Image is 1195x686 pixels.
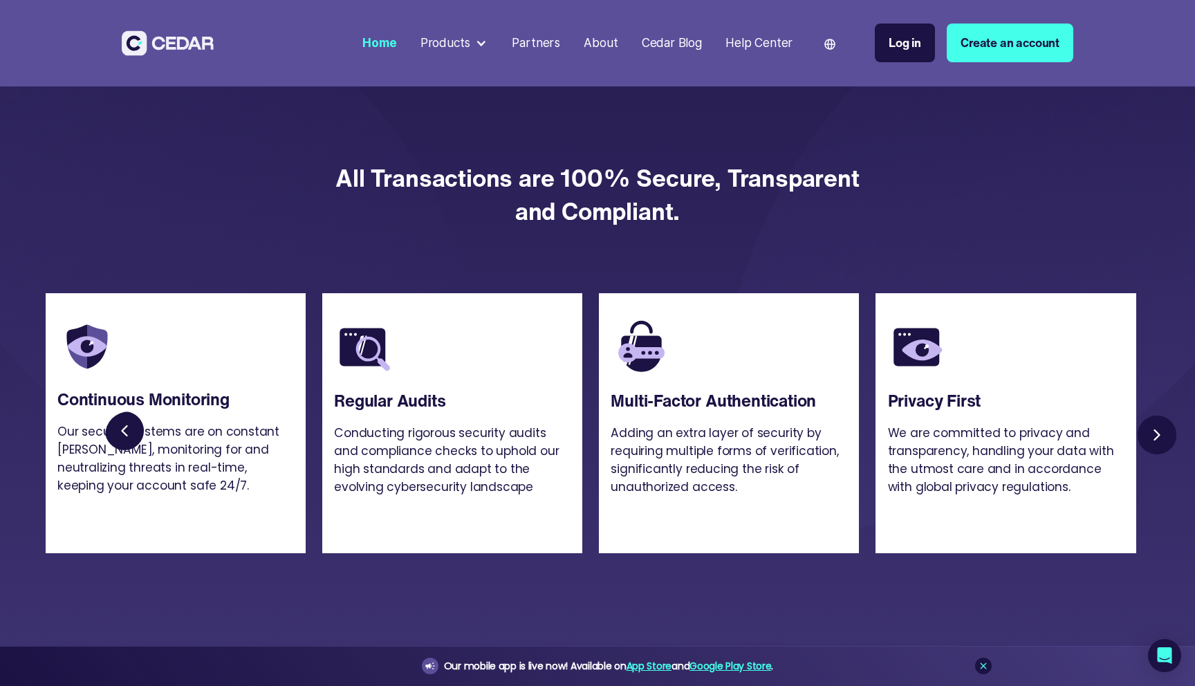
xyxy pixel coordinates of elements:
[414,28,494,58] div: Products
[362,34,396,52] div: Home
[420,34,471,52] div: Products
[889,34,921,52] div: Log in
[105,411,153,459] a: Previous slide
[627,659,671,673] a: App Store
[1133,411,1181,459] a: Next slide
[1148,639,1181,672] div: Open Intercom Messenger
[578,27,624,59] a: About
[947,24,1073,62] a: Create an account
[444,658,773,675] div: Our mobile app is live now! Available on and .
[824,39,835,50] img: world icon
[636,27,707,59] a: Cedar Blog
[512,34,560,52] div: Partners
[725,34,793,52] div: Help Center
[584,34,618,52] div: About
[425,660,436,671] img: announcement
[506,27,566,59] a: Partners
[689,659,771,673] a: Google Play Store
[720,27,799,59] a: Help Center
[357,27,402,59] a: Home
[875,24,935,62] a: Log in
[642,34,702,52] div: Cedar Blog
[327,146,868,257] h4: All Transactions are 100% Secure, Transparent and Compliant.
